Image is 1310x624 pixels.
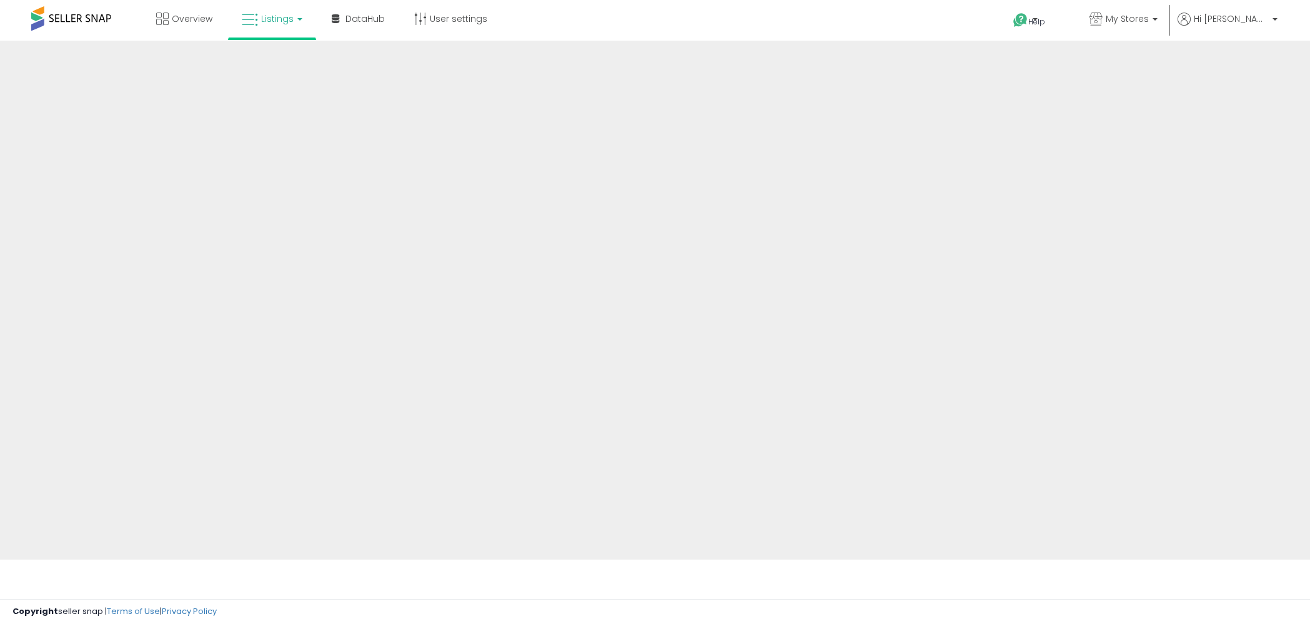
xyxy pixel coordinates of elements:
[345,13,385,25] span: DataHub
[1028,16,1045,27] span: Help
[261,13,294,25] span: Listings
[1106,13,1149,25] span: My Stores
[1194,13,1269,25] span: Hi [PERSON_NAME]
[172,13,212,25] span: Overview
[1003,3,1069,41] a: Help
[1013,13,1028,28] i: Get Help
[1178,13,1278,41] a: Hi [PERSON_NAME]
